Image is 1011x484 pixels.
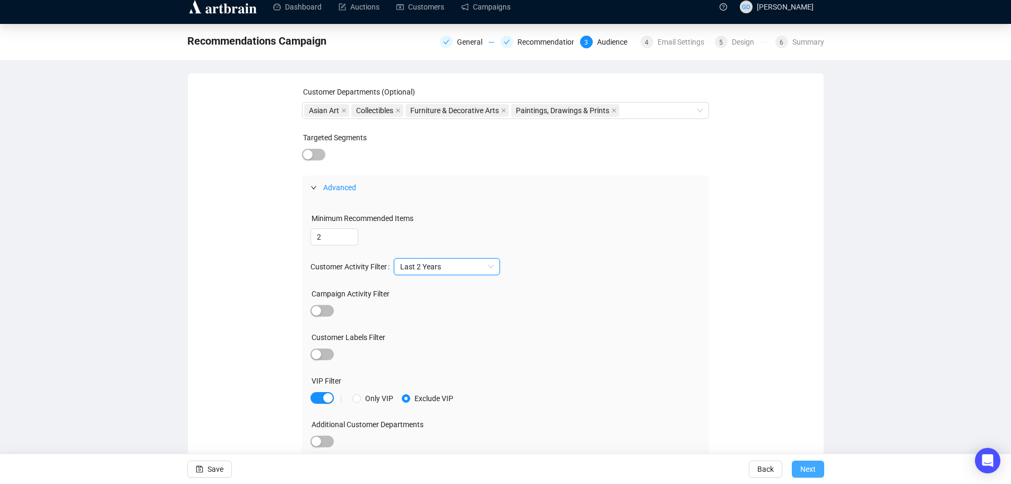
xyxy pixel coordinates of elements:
div: Summary [792,36,824,48]
span: close [611,108,617,113]
span: close [501,108,506,113]
div: Recommendations [517,36,586,48]
button: Back [749,461,782,478]
span: question-circle [720,3,727,11]
div: Open Intercom Messenger [975,448,1000,473]
span: save [196,465,203,473]
span: GD [742,2,750,12]
span: 3 [584,39,588,46]
div: Design [732,36,761,48]
button: Save [187,461,232,478]
span: expanded [310,184,317,191]
span: Collectibles [351,104,403,117]
span: Furniture & Decorative Arts [410,105,499,116]
span: Advanced [323,183,356,192]
div: 3Audience [580,36,634,48]
span: Furniture & Decorative Arts [405,104,509,117]
span: 6 [780,39,783,46]
div: Audience [597,36,634,48]
div: General [457,36,489,48]
label: Customer Activity Filter [310,258,394,275]
label: Campaign Activity Filter [312,290,390,298]
span: Asian Art [304,104,349,117]
label: Minimum Recommended Items [312,214,413,223]
span: Paintings, Drawings & Prints [511,104,619,117]
label: Targeted Segments [303,133,367,142]
div: Advanced [302,175,709,200]
div: Recommendations [500,36,574,48]
div: General [440,36,494,48]
span: Save [208,454,223,484]
span: Last 2 Years [400,259,494,275]
span: Recommendations Campaign [187,32,326,49]
div: | [340,394,342,403]
div: 5Design [715,36,769,48]
div: 4Email Settings [641,36,708,48]
label: Customer Departments (Optional) [303,88,415,96]
span: close [341,108,347,113]
span: Only VIP [361,393,398,404]
span: [PERSON_NAME] [757,3,814,11]
span: 5 [719,39,723,46]
span: check [504,39,510,45]
span: Paintings, Drawings & Prints [516,105,609,116]
span: 4 [645,39,649,46]
span: Asian Art [309,105,339,116]
span: close [395,108,401,113]
span: Back [757,454,774,484]
span: Collectibles [356,105,393,116]
span: check [443,39,450,45]
div: 6Summary [775,36,824,48]
div: Email Settings [658,36,711,48]
button: Next [792,461,824,478]
label: Customer Labels Filter [312,333,385,342]
label: VIP Filter [312,377,341,385]
span: Next [800,454,816,484]
span: Exclude VIP [410,393,457,404]
label: Additional Customer Departments [312,420,424,429]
